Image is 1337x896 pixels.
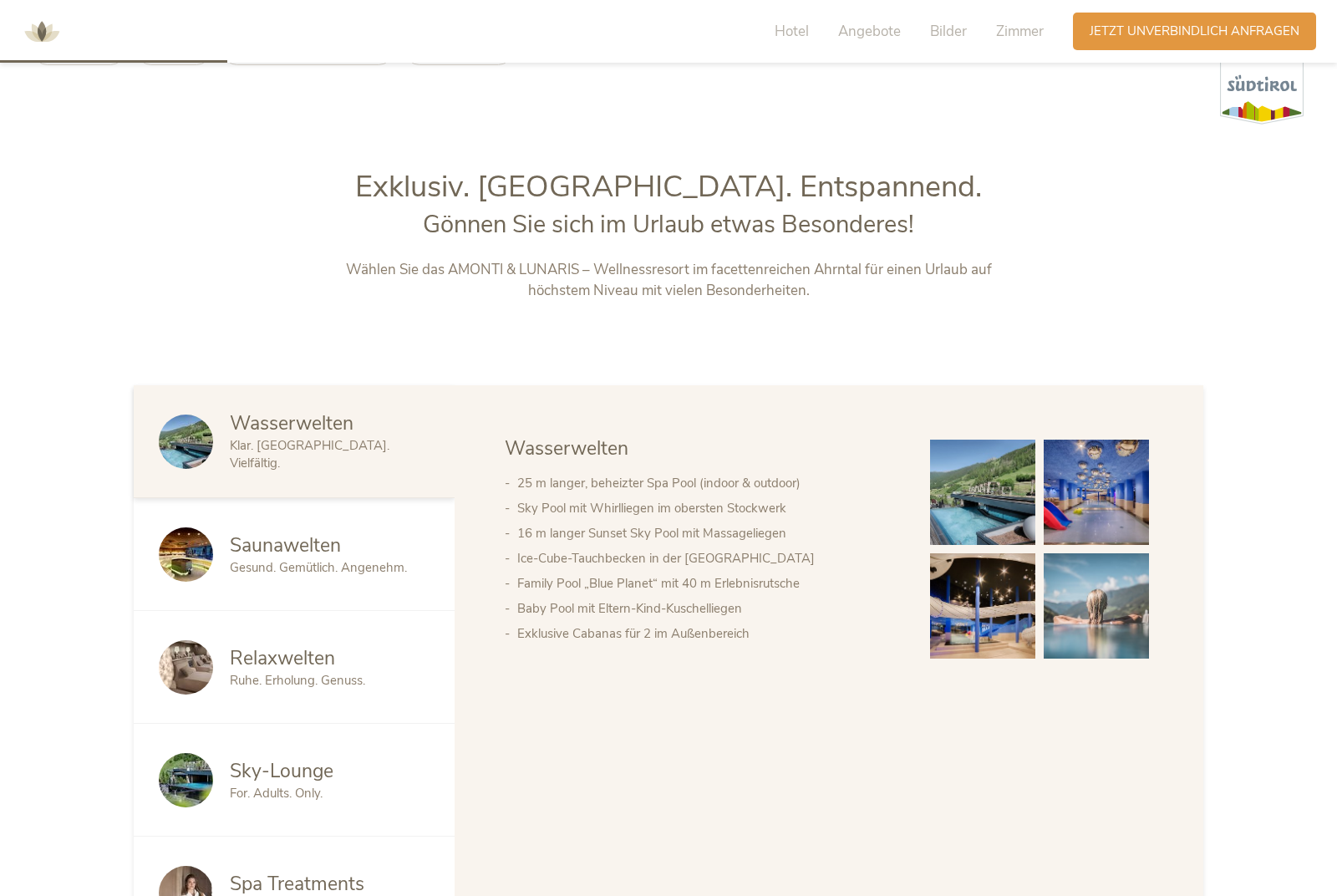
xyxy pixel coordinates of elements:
span: Wasserwelten [505,435,628,461]
span: Gesund. Gemütlich. Angenehm. [230,559,407,576]
span: Ruhe. Erholung. Genuss. [230,672,365,689]
span: Bilder [930,22,967,41]
img: Südtirol [1220,59,1304,125]
span: Zimmer [996,22,1044,41]
li: Baby Pool mit Eltern-Kind-Kuschelliegen [517,596,897,621]
span: Sky-Lounge [230,758,333,784]
img: AMONTI & LUNARIS Wellnessresort [17,7,67,57]
span: Saunawelten [230,532,341,558]
span: Gönnen Sie sich im Urlaub etwas Besonderes! [423,208,914,241]
span: Klar. [GEOGRAPHIC_DATA]. Vielfältig. [230,437,389,471]
li: 25 m langer, beheizter Spa Pool (indoor & outdoor) [517,471,897,496]
li: Exklusive Cabanas für 2 im Außenbereich [517,621,897,646]
span: Relaxwelten [230,645,335,671]
a: AMONTI & LUNARIS Wellnessresort [17,25,67,37]
span: Hotel [775,22,809,41]
span: Angebote [838,22,901,41]
span: For. Adults. Only. [230,785,323,802]
span: Exklusiv. [GEOGRAPHIC_DATA]. Entspannend. [355,166,982,207]
li: Sky Pool mit Whirlliegen im obersten Stockwerk [517,496,897,521]
p: Wählen Sie das AMONTI & LUNARIS – Wellnessresort im facettenreichen Ahrntal für einen Urlaub auf ... [320,259,1018,302]
li: Family Pool „Blue Planet“ mit 40 m Erlebnisrutsche [517,571,897,596]
span: Wasserwelten [230,410,353,436]
li: Ice-Cube-Tauchbecken in der [GEOGRAPHIC_DATA] [517,546,897,571]
span: Jetzt unverbindlich anfragen [1090,23,1299,40]
li: 16 m langer Sunset Sky Pool mit Massageliegen [517,521,897,546]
